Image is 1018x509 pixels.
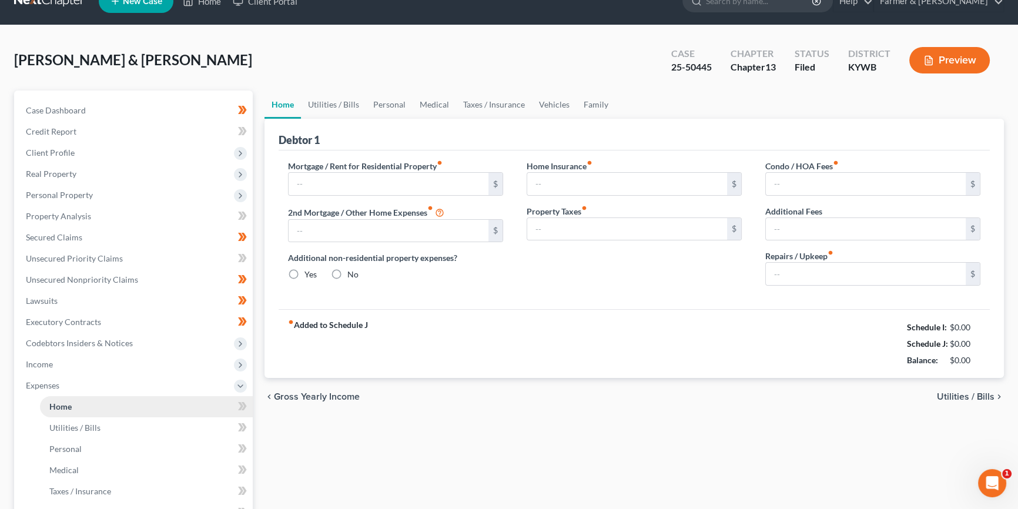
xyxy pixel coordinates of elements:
[40,396,253,417] a: Home
[937,392,994,401] span: Utilities / Bills
[966,173,980,195] div: $
[26,317,101,327] span: Executory Contracts
[532,91,577,119] a: Vehicles
[26,274,138,284] span: Unsecured Nonpriority Claims
[937,392,1004,401] button: Utilities / Bills chevron_right
[288,252,503,264] label: Additional non-residential property expenses?
[274,392,360,401] span: Gross Yearly Income
[26,148,75,158] span: Client Profile
[26,190,93,200] span: Personal Property
[288,319,294,325] i: fiber_manual_record
[978,469,1006,497] iframe: Intercom live chat
[49,423,101,433] span: Utilities / Bills
[966,263,980,285] div: $
[40,481,253,502] a: Taxes / Insurance
[488,220,503,242] div: $
[950,322,981,333] div: $0.00
[26,380,59,390] span: Expenses
[671,47,712,61] div: Case
[671,61,712,74] div: 25-50445
[907,322,947,332] strong: Schedule I:
[587,160,592,166] i: fiber_manual_record
[16,100,253,121] a: Case Dashboard
[907,339,948,349] strong: Schedule J:
[795,61,829,74] div: Filed
[16,312,253,333] a: Executory Contracts
[795,47,829,61] div: Status
[731,47,776,61] div: Chapter
[16,290,253,312] a: Lawsuits
[727,173,741,195] div: $
[289,220,488,242] input: --
[527,218,727,240] input: --
[828,250,833,256] i: fiber_manual_record
[527,173,727,195] input: --
[766,173,966,195] input: --
[347,269,359,280] label: No
[766,263,966,285] input: --
[731,61,776,74] div: Chapter
[26,169,76,179] span: Real Property
[49,465,79,475] span: Medical
[16,248,253,269] a: Unsecured Priority Claims
[1002,469,1012,478] span: 1
[304,269,317,280] label: Yes
[909,47,990,73] button: Preview
[727,218,741,240] div: $
[907,355,938,365] strong: Balance:
[288,319,368,369] strong: Added to Schedule J
[848,61,890,74] div: KYWB
[301,91,366,119] a: Utilities / Bills
[26,211,91,221] span: Property Analysis
[16,206,253,227] a: Property Analysis
[366,91,413,119] a: Personal
[279,133,320,147] div: Debtor 1
[488,173,503,195] div: $
[49,444,82,454] span: Personal
[16,227,253,248] a: Secured Claims
[40,417,253,438] a: Utilities / Bills
[26,253,123,263] span: Unsecured Priority Claims
[264,392,274,401] i: chevron_left
[26,232,82,242] span: Secured Claims
[26,338,133,348] span: Codebtors Insiders & Notices
[16,269,253,290] a: Unsecured Nonpriority Claims
[994,392,1004,401] i: chevron_right
[288,205,444,219] label: 2nd Mortgage / Other Home Expenses
[765,160,839,172] label: Condo / HOA Fees
[527,205,587,217] label: Property Taxes
[26,359,53,369] span: Income
[49,401,72,411] span: Home
[40,438,253,460] a: Personal
[581,205,587,211] i: fiber_manual_record
[833,160,839,166] i: fiber_manual_record
[427,205,433,211] i: fiber_manual_record
[577,91,615,119] a: Family
[527,160,592,172] label: Home Insurance
[289,173,488,195] input: --
[49,486,111,496] span: Taxes / Insurance
[765,205,822,217] label: Additional Fees
[26,296,58,306] span: Lawsuits
[950,338,981,350] div: $0.00
[264,91,301,119] a: Home
[848,47,890,61] div: District
[765,61,776,72] span: 13
[40,460,253,481] a: Medical
[456,91,532,119] a: Taxes / Insurance
[950,354,981,366] div: $0.00
[966,218,980,240] div: $
[288,160,443,172] label: Mortgage / Rent for Residential Property
[765,250,833,262] label: Repairs / Upkeep
[766,218,966,240] input: --
[16,121,253,142] a: Credit Report
[26,105,86,115] span: Case Dashboard
[437,160,443,166] i: fiber_manual_record
[413,91,456,119] a: Medical
[14,51,252,68] span: [PERSON_NAME] & [PERSON_NAME]
[264,392,360,401] button: chevron_left Gross Yearly Income
[26,126,76,136] span: Credit Report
